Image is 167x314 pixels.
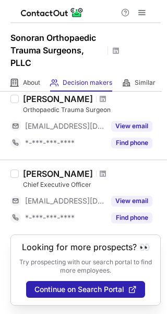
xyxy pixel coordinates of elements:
div: [PERSON_NAME] [23,94,93,104]
button: Reveal Button [111,196,152,206]
img: ContactOut v5.3.10 [21,6,83,19]
span: Similar [135,78,156,87]
span: [EMAIL_ADDRESS][DOMAIN_NAME] [25,196,105,206]
span: About [23,78,40,87]
button: Continue on Search Portal [26,281,145,298]
button: Reveal Button [111,212,152,223]
button: Reveal Button [111,121,152,131]
button: Reveal Button [111,138,152,148]
div: [PERSON_NAME] [23,169,93,179]
span: Decision makers [63,78,112,87]
span: Continue on Search Portal [34,285,124,294]
div: Chief Executive Officer [23,180,161,189]
header: Looking for more prospects? 👀 [22,242,150,252]
p: Try prospecting with our search portal to find more employees. [18,258,153,275]
div: Orthopaedic Trauma Surgeon [23,105,161,115]
h1: Sonoran Orthopaedic Trauma Surgeons, PLLC [10,31,104,69]
span: [EMAIL_ADDRESS][DOMAIN_NAME] [25,121,105,131]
